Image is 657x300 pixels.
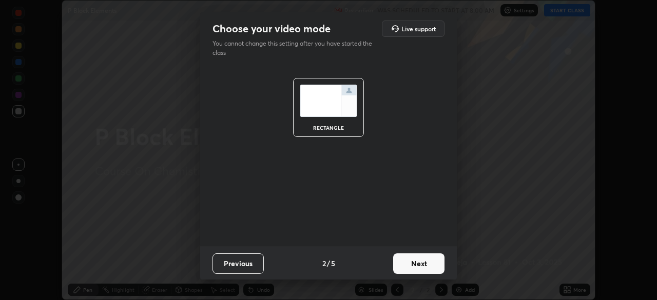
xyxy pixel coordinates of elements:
[300,85,357,117] img: normalScreenIcon.ae25ed63.svg
[393,253,445,274] button: Next
[212,253,264,274] button: Previous
[401,26,436,32] h5: Live support
[322,258,326,269] h4: 2
[327,258,330,269] h4: /
[212,39,379,57] p: You cannot change this setting after you have started the class
[212,22,331,35] h2: Choose your video mode
[308,125,349,130] div: rectangle
[331,258,335,269] h4: 5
